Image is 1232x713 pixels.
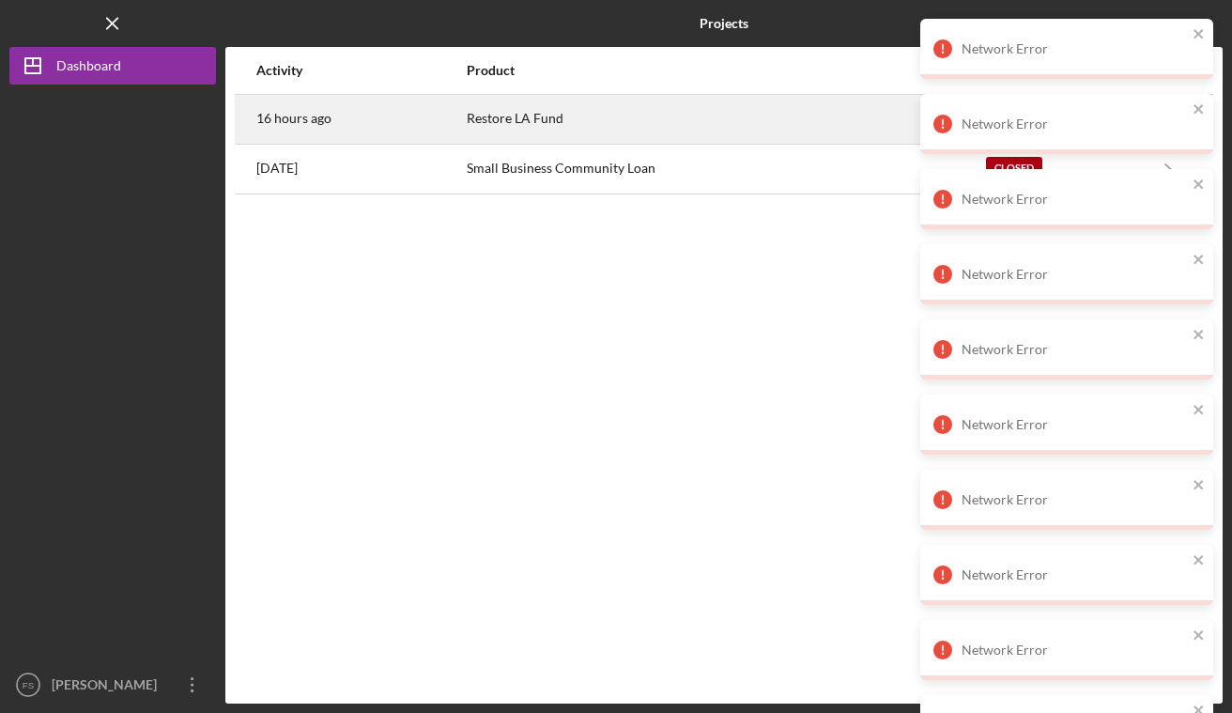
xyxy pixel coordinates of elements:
[1193,101,1206,119] button: close
[1193,177,1206,194] button: close
[962,192,1187,207] div: Network Error
[467,96,984,143] div: Restore LA Fund
[962,417,1187,432] div: Network Error
[467,63,984,78] div: Product
[962,41,1187,56] div: Network Error
[1193,552,1206,570] button: close
[256,111,331,126] time: 2025-10-13 19:15
[962,492,1187,507] div: Network Error
[1193,327,1206,345] button: close
[1193,26,1206,44] button: close
[23,680,34,690] text: FS
[962,342,1187,357] div: Network Error
[962,567,1187,582] div: Network Error
[256,161,298,176] time: 2025-07-01 14:56
[962,267,1187,282] div: Network Error
[56,47,121,89] div: Dashboard
[1193,477,1206,495] button: close
[47,666,169,708] div: [PERSON_NAME]
[256,63,465,78] div: Activity
[700,16,748,31] b: Projects
[9,666,216,704] button: FS[PERSON_NAME]
[9,47,216,85] button: Dashboard
[467,146,984,193] div: Small Business Community Loan
[1193,628,1206,645] button: close
[1193,252,1206,270] button: close
[962,643,1187,658] div: Network Error
[1193,402,1206,420] button: close
[962,116,1187,132] div: Network Error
